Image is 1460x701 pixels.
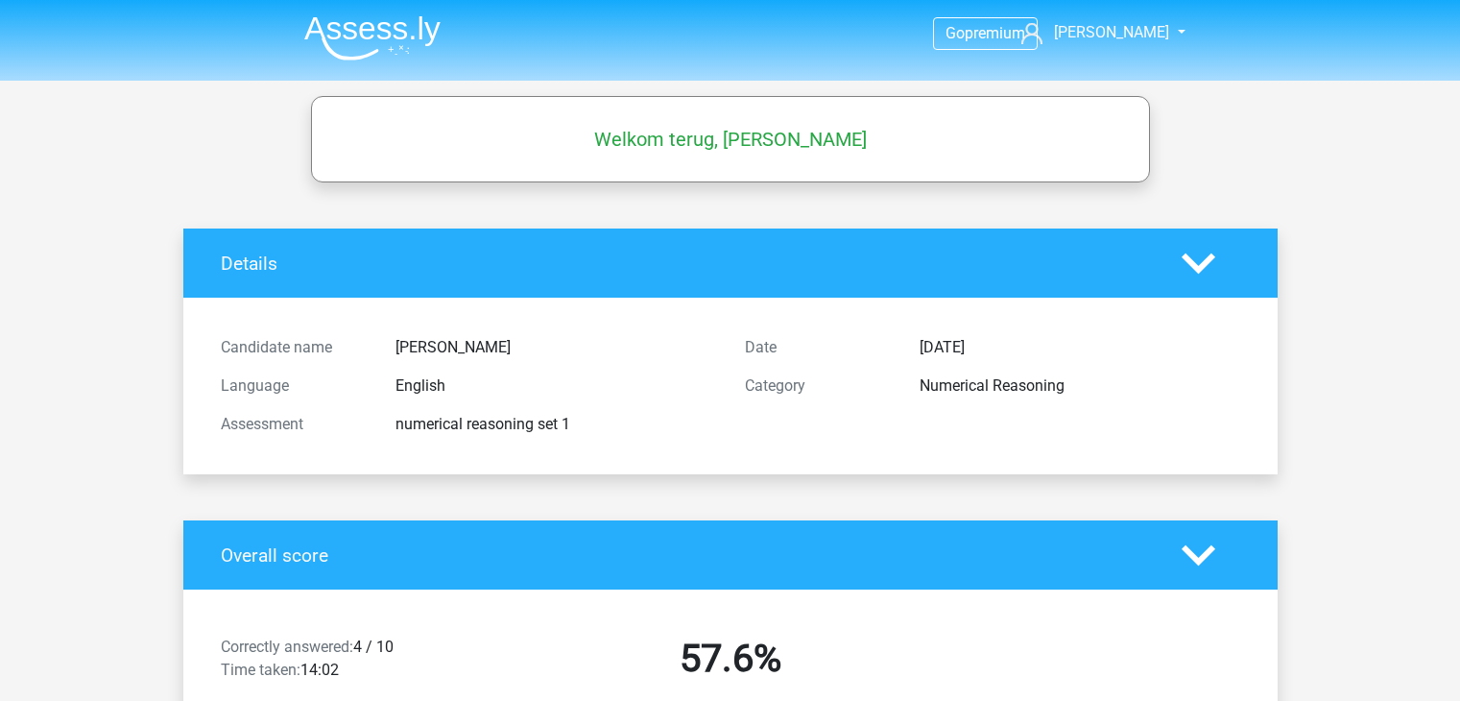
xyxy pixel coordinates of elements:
[206,336,381,359] div: Candidate name
[304,15,441,60] img: Assessly
[381,336,730,359] div: [PERSON_NAME]
[730,375,905,398] div: Category
[934,20,1037,46] a: Gopremium
[221,661,300,679] span: Time taken:
[730,336,905,359] div: Date
[381,375,730,398] div: English
[206,636,468,689] div: 4 / 10 14:02
[206,413,381,436] div: Assessment
[905,336,1255,359] div: [DATE]
[483,636,978,682] h2: 57.6%
[945,24,965,42] span: Go
[1014,21,1171,44] a: [PERSON_NAME]
[965,24,1025,42] span: premium
[221,544,1153,567] h4: Overall score
[221,638,353,656] span: Correctly answered:
[381,413,730,436] div: numerical reasoning set 1
[321,128,1140,151] h5: Welkom terug, [PERSON_NAME]
[1054,23,1169,41] span: [PERSON_NAME]
[905,375,1255,398] div: Numerical Reasoning
[221,253,1153,275] h4: Details
[206,375,381,398] div: Language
